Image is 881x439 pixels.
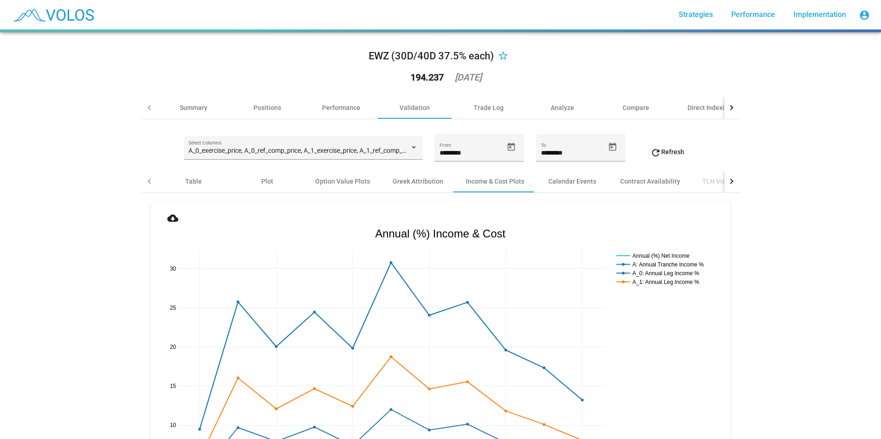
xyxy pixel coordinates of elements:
div: Greek Attribution [393,177,443,186]
button: Refresh [643,144,692,160]
div: Contract Availability [620,177,680,186]
div: Validation [399,103,430,112]
img: blue_transparent.png [7,3,99,26]
div: Performance [322,103,360,112]
button: Open calendar [605,139,621,155]
div: Calendar Events [548,177,596,186]
div: EWZ (30D/40D 37.5% each) [369,49,494,64]
mat-icon: refresh [650,147,661,158]
div: Income & Cost Plots [466,177,524,186]
div: [DATE] [455,73,482,82]
div: Plot [261,177,273,186]
div: Summary [180,103,207,112]
div: Option Value Plots [315,177,370,186]
span: Performance [731,10,775,19]
mat-icon: account_circle [859,10,870,21]
span: A_0_exercise_price, A_0_ref_comp_price, A_1_exercise_price, A_1_ref_comp_price [188,147,416,154]
span: Implementation [793,10,846,19]
mat-icon: cloud_download [167,213,178,224]
a: Strategies [671,6,720,23]
div: Positions [253,103,281,112]
div: Table [185,177,202,186]
a: Performance [724,6,782,23]
mat-icon: star_border [498,51,509,62]
span: Strategies [679,10,713,19]
div: TLH Visualizations [702,177,758,186]
div: Analyze [551,103,574,112]
div: Compare [623,103,649,112]
div: Trade Log [474,103,504,112]
div: Direct Indexing [687,103,732,112]
button: Open calendar [503,139,519,155]
div: 194.237 [411,73,444,82]
a: Implementation [786,6,853,23]
span: Refresh [650,148,684,156]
